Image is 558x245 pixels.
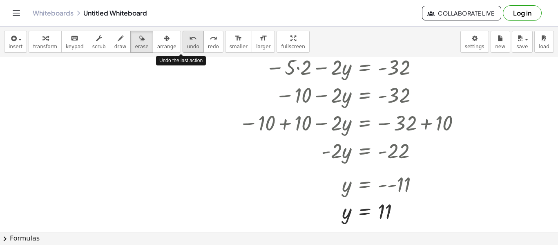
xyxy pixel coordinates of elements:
span: insert [9,44,22,49]
span: load [539,44,549,49]
span: keypad [66,44,84,49]
i: redo [210,34,217,43]
span: arrange [157,44,176,49]
span: save [516,44,528,49]
div: Undo the last action [156,56,206,65]
span: fullscreen [281,44,305,49]
a: Whiteboards [33,9,74,17]
span: larger [256,44,270,49]
button: save [512,31,533,53]
button: undoundo [183,31,204,53]
button: new [491,31,510,53]
button: redoredo [203,31,223,53]
span: new [495,44,505,49]
button: format_sizesmaller [225,31,252,53]
button: insert [4,31,27,53]
button: keyboardkeypad [61,31,88,53]
button: draw [110,31,131,53]
button: scrub [88,31,110,53]
button: format_sizelarger [252,31,275,53]
span: settings [465,44,484,49]
button: Log in [503,5,542,21]
button: erase [130,31,153,53]
button: Collaborate Live [422,6,501,20]
button: fullscreen [277,31,309,53]
span: Collaborate Live [429,9,494,17]
i: format_size [234,34,242,43]
i: format_size [259,34,267,43]
button: arrange [153,31,181,53]
button: Toggle navigation [10,7,23,20]
span: smaller [230,44,248,49]
span: redo [208,44,219,49]
span: draw [114,44,127,49]
span: undo [187,44,199,49]
span: erase [135,44,148,49]
span: transform [33,44,57,49]
span: scrub [92,44,106,49]
button: settings [460,31,489,53]
i: undo [189,34,197,43]
button: transform [29,31,62,53]
button: load [534,31,554,53]
i: keyboard [71,34,78,43]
